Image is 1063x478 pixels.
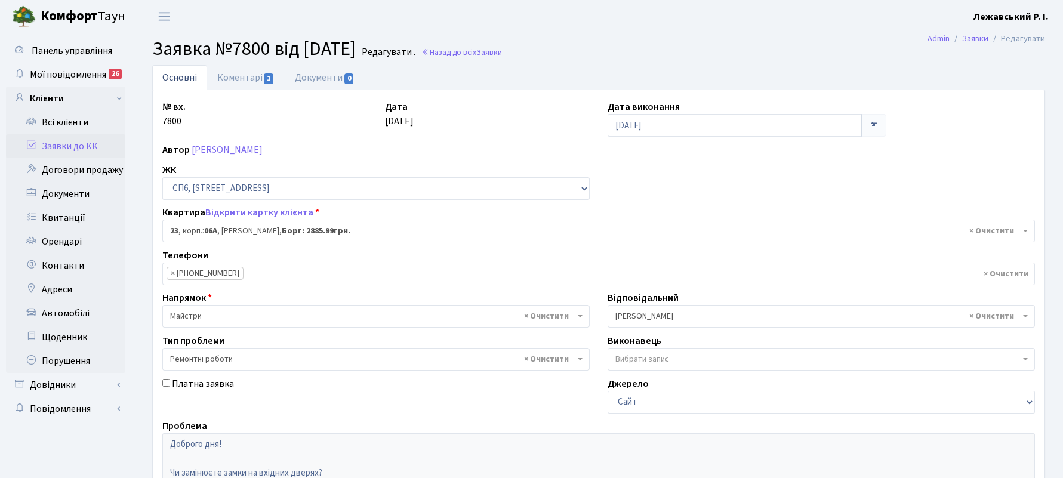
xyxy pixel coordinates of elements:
a: Адреси [6,277,125,301]
small: Редагувати . [359,47,415,58]
span: <b>23</b>, корп.: <b>06А</b>, Полякова Наталія Миколаївна, <b>Борг: 2885.99грн.</b> [170,225,1020,237]
label: Дата виконання [608,100,680,114]
a: Коментарі [207,65,285,90]
span: Ремонтні роботи [170,353,575,365]
span: Синельник С.В. [608,305,1035,328]
img: logo.png [12,5,36,29]
a: Відкрити картку клієнта [205,206,313,219]
span: Ремонтні роботи [162,348,590,371]
span: Видалити всі елементи [984,268,1028,280]
span: Видалити всі елементи [524,310,569,322]
label: Дата [385,100,408,114]
a: Порушення [6,349,125,373]
a: Автомобілі [6,301,125,325]
b: 06А [204,225,217,237]
label: Автор [162,143,190,157]
label: Виконавець [608,334,661,348]
a: Договори продажу [6,158,125,182]
b: Комфорт [41,7,98,26]
a: Назад до всіхЗаявки [421,47,502,58]
a: Admin [928,32,950,45]
span: Заявки [476,47,502,58]
a: Довідники [6,373,125,397]
nav: breadcrumb [910,26,1063,51]
span: Майстри [170,310,575,322]
label: Квартира [162,205,319,220]
a: Орендарі [6,230,125,254]
a: Основні [152,65,207,90]
div: 7800 [153,100,376,137]
a: Заявки [962,32,988,45]
span: Видалити всі елементи [969,225,1014,237]
label: Проблема [162,419,207,433]
label: Джерело [608,377,649,391]
a: [PERSON_NAME] [192,143,263,156]
div: 26 [109,69,122,79]
li: +380630378071 [167,267,244,280]
a: Клієнти [6,87,125,110]
label: Платна заявка [172,377,234,391]
label: Телефони [162,248,208,263]
label: Тип проблеми [162,334,224,348]
span: 0 [344,73,354,84]
a: Документи [285,65,365,90]
label: Відповідальний [608,291,679,305]
span: Панель управління [32,44,112,57]
a: Документи [6,182,125,206]
li: Редагувати [988,32,1045,45]
label: Напрямок [162,291,212,305]
a: Лежавський Р. І. [973,10,1049,24]
span: Видалити всі елементи [969,310,1014,322]
span: Майстри [162,305,590,328]
a: Щоденник [6,325,125,349]
span: Мої повідомлення [30,68,106,81]
span: <b>23</b>, корп.: <b>06А</b>, Полякова Наталія Миколаївна, <b>Борг: 2885.99грн.</b> [162,220,1035,242]
a: Заявки до КК [6,134,125,158]
label: № вх. [162,100,186,114]
span: Вибрати запис [615,353,669,365]
button: Переключити навігацію [149,7,179,26]
a: Квитанції [6,206,125,230]
span: Синельник С.В. [615,310,1020,322]
span: 1 [264,73,273,84]
span: Таун [41,7,125,27]
span: Заявка №7800 від [DATE] [152,35,356,63]
b: Лежавський Р. І. [973,10,1049,23]
a: Контакти [6,254,125,277]
a: Повідомлення [6,397,125,421]
span: Видалити всі елементи [524,353,569,365]
a: Всі клієнти [6,110,125,134]
b: Борг: 2885.99грн. [282,225,350,237]
b: 23 [170,225,178,237]
div: [DATE] [376,100,599,137]
label: ЖК [162,163,176,177]
a: Мої повідомлення26 [6,63,125,87]
span: × [171,267,175,279]
a: Панель управління [6,39,125,63]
